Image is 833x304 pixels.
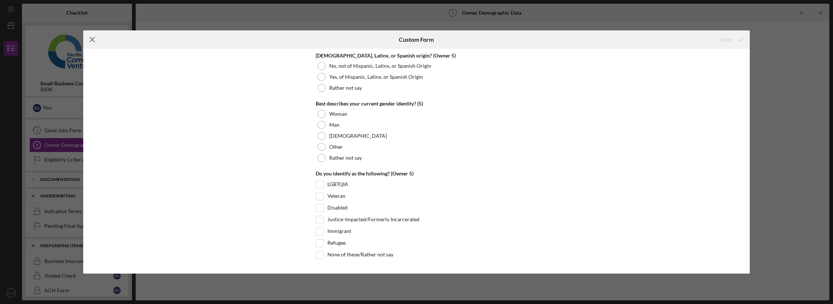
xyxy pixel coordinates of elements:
label: Rather not say [329,85,362,91]
label: Other [329,144,343,150]
label: Veteran [327,193,345,200]
button: Save [713,32,750,47]
div: Save [721,32,731,47]
label: Immigrant [327,228,351,235]
label: No, not of Hispanic, Latinx, or Spanish Origin [329,63,431,69]
label: LGBTQIA [327,181,348,188]
label: Yes, of Hispanic, Latinx, or Spanish Origin [329,74,423,80]
div: Best describes your current gender identity? (5) [316,101,517,107]
label: Man [329,122,340,128]
label: [DEMOGRAPHIC_DATA] [329,133,387,139]
label: Woman [329,111,347,117]
label: Refugee [327,240,346,247]
h6: Custom Form [399,36,434,43]
label: None of these/Rather not say [327,251,393,259]
label: Justice-Impacted/Formerly Incarcerated [327,216,419,223]
div: [DEMOGRAPHIC_DATA], Latinx, or Spanish origin? (Owner 5) [316,53,517,59]
div: Do you identify as the following? (Owner 5) [316,171,517,177]
label: Rather not say [329,155,362,161]
label: Disabled [327,204,348,212]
